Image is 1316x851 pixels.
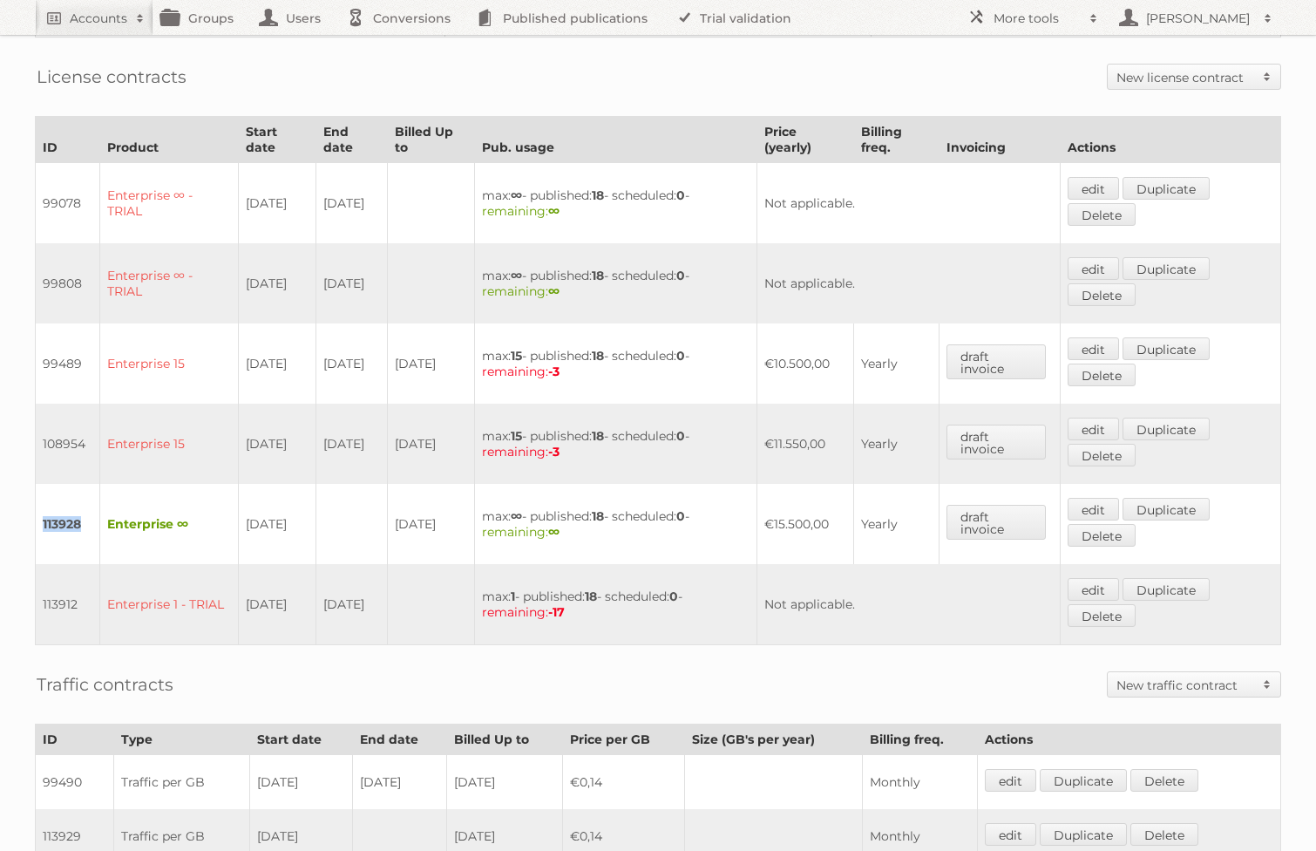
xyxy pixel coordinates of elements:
span: remaining: [482,203,560,219]
th: Price (yearly) [757,117,854,163]
a: Duplicate [1123,578,1210,601]
strong: 18 [592,268,604,283]
a: Duplicate [1123,418,1210,440]
td: €0,14 [562,755,685,810]
th: Price per GB [562,725,685,755]
a: Delete [1068,524,1136,547]
th: Pub. usage [474,117,756,163]
h2: Traffic contracts [37,671,173,698]
a: Delete [1068,203,1136,226]
strong: ∞ [511,187,522,203]
strong: 0 [676,187,685,203]
span: remaining: [482,444,560,460]
td: max: - published: - scheduled: - [474,484,756,564]
td: [DATE] [388,404,474,484]
a: Delete [1068,444,1136,466]
td: 113928 [36,484,100,564]
td: Enterprise ∞ - TRIAL [100,243,239,323]
a: draft invoice [946,505,1047,540]
td: max: - published: - scheduled: - [474,564,756,645]
a: edit [985,769,1036,792]
h2: Accounts [70,10,127,27]
h2: License contracts [37,64,187,90]
strong: 18 [592,428,604,444]
th: Size (GB's per year) [685,725,863,755]
td: Enterprise ∞ - TRIAL [100,163,239,244]
td: [DATE] [315,404,388,484]
th: End date [315,117,388,163]
strong: ∞ [511,268,522,283]
td: [DATE] [239,404,316,484]
td: [DATE] [388,484,474,564]
td: Enterprise 15 [100,323,239,404]
th: Type [114,725,250,755]
h2: [PERSON_NAME] [1142,10,1255,27]
a: Delete [1130,823,1198,846]
a: Duplicate [1123,337,1210,360]
h2: New traffic contract [1116,677,1254,694]
strong: ∞ [548,283,560,299]
th: Invoicing [939,117,1061,163]
strong: 0 [676,348,685,364]
td: [DATE] [315,564,388,645]
td: Enterprise 1 - TRIAL [100,564,239,645]
td: [DATE] [315,243,388,323]
td: €11.550,00 [757,404,854,484]
a: Delete [1130,769,1198,792]
th: Billing freq. [863,725,978,755]
strong: 0 [676,268,685,283]
td: max: - published: - scheduled: - [474,323,756,404]
td: Traffic per GB [114,755,250,810]
td: Monthly [863,755,978,810]
td: €15.500,00 [757,484,854,564]
strong: 0 [676,508,685,524]
th: Start date [250,725,352,755]
strong: ∞ [511,508,522,524]
a: Duplicate [1123,498,1210,521]
a: edit [985,823,1036,846]
td: [DATE] [239,564,316,645]
th: ID [36,725,114,755]
td: Enterprise ∞ [100,484,239,564]
a: New license contract [1108,65,1280,89]
th: Actions [1061,117,1281,163]
th: Billing freq. [853,117,939,163]
span: remaining: [482,364,560,379]
strong: 0 [669,589,678,604]
td: max: - published: - scheduled: - [474,404,756,484]
td: Yearly [853,323,939,404]
a: Duplicate [1040,769,1127,792]
td: [DATE] [315,323,388,404]
td: Not applicable. [757,163,1061,244]
th: ID [36,117,100,163]
td: [DATE] [239,163,316,244]
td: [DATE] [388,323,474,404]
td: [DATE] [239,243,316,323]
td: Not applicable. [757,564,1061,645]
span: remaining: [482,524,560,540]
td: Enterprise 15 [100,404,239,484]
span: Toggle [1254,672,1280,697]
strong: -3 [548,364,560,379]
a: draft invoice [946,344,1047,379]
td: 99808 [36,243,100,323]
td: 99489 [36,323,100,404]
a: edit [1068,498,1119,521]
td: max: - published: - scheduled: - [474,163,756,244]
span: Toggle [1254,65,1280,89]
strong: 15 [511,428,522,444]
td: [DATE] [447,755,563,810]
strong: 18 [585,589,597,604]
td: [DATE] [239,484,316,564]
strong: 1 [511,589,515,604]
a: New traffic contract [1108,672,1280,697]
strong: ∞ [548,203,560,219]
a: edit [1068,177,1119,200]
th: End date [352,725,446,755]
th: Billed Up to [388,117,474,163]
h2: More tools [994,10,1081,27]
a: edit [1068,337,1119,360]
td: 99490 [36,755,114,810]
strong: 18 [592,187,604,203]
td: Yearly [853,404,939,484]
